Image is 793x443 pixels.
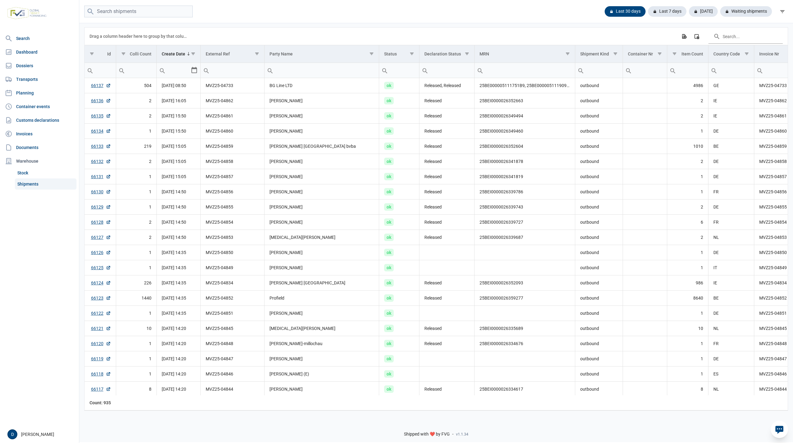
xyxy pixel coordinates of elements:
a: Stock [15,167,77,178]
button: D [7,429,17,439]
div: Search box [85,63,96,78]
td: 1 [667,184,708,200]
div: Search box [575,63,586,78]
td: GE [708,78,754,93]
div: MRN [480,51,489,56]
a: 66137 [91,82,111,89]
td: outbound [575,200,623,215]
td: Filter cell [157,63,201,78]
td: IE [708,93,754,108]
td: 8 [116,382,157,397]
td: 1 [116,336,157,351]
input: Search in the data grid [708,29,783,44]
input: Filter cell [575,63,623,78]
td: Released [419,382,475,397]
td: 1 [116,169,157,184]
input: Search shipments [84,6,193,18]
td: 1440 [116,291,157,306]
td: [PERSON_NAME] [264,184,379,200]
td: 1 [116,351,157,366]
td: MVZ25-04852 [201,291,264,306]
td: IT [708,260,754,275]
td: 25BEI0000026339743 [475,200,575,215]
td: 25BEI0000026341819 [475,169,575,184]
div: Search box [379,63,390,78]
td: 8 [667,382,708,397]
td: 2 [116,154,157,169]
td: [PERSON_NAME] [264,215,379,230]
td: Column Item Count [667,45,708,63]
td: 1 [667,124,708,139]
td: outbound [575,336,623,351]
div: Column Chooser [691,31,702,42]
td: 2 [116,108,157,124]
div: Id Count: 935 [90,400,111,406]
a: 66123 [91,295,111,301]
td: 25BEI0000026335689 [475,321,575,336]
a: 66118 [91,371,111,377]
a: 66122 [91,310,111,316]
input: Filter cell [85,63,116,78]
td: IE [708,108,754,124]
td: outbound [575,124,623,139]
td: 1 [667,336,708,351]
td: MVZ25-04848 [201,336,264,351]
input: Filter cell [157,63,191,78]
td: NL [708,230,754,245]
td: MVZ25-04861 [201,108,264,124]
a: Documents [2,141,77,154]
a: Search [2,32,77,45]
td: MVZ25-04854 [201,215,264,230]
td: 1 [116,124,157,139]
td: 1 [116,366,157,382]
div: Search box [116,63,127,78]
td: outbound [575,154,623,169]
td: outbound [575,169,623,184]
td: 1 [116,200,157,215]
td: 504 [116,78,157,93]
td: 1 [667,351,708,366]
td: [PERSON_NAME] (E) [264,366,379,382]
td: Column Shipment Kind [575,45,623,63]
td: outbound [575,291,623,306]
td: Released [419,184,475,200]
td: Released, Released [419,78,475,93]
a: Container events [2,100,77,113]
td: 10 [667,321,708,336]
td: 25BEI0000026334617 [475,382,575,397]
div: Data grid with 935 rows and 18 columns [85,28,788,410]
td: Column Country Code [708,45,754,63]
td: [PERSON_NAME] [264,351,379,366]
td: outbound [575,321,623,336]
div: Export all data to Excel [678,31,690,42]
td: MVZ25-04849 [201,260,264,275]
td: NL [708,321,754,336]
td: DE [708,306,754,321]
td: [PERSON_NAME] [GEOGRAPHIC_DATA] [264,275,379,291]
div: Waiting shipments [720,6,772,17]
div: External Ref [206,51,230,56]
span: Show filter options for column 'MRN' [565,51,570,56]
td: outbound [575,78,623,93]
td: Released [419,291,475,306]
td: outbound [575,245,623,260]
td: [PERSON_NAME] [264,93,379,108]
td: Released [419,124,475,139]
td: Column Declaration Status [419,45,475,63]
td: [PERSON_NAME] [264,169,379,184]
td: [PERSON_NAME] [264,108,379,124]
td: 25BEI0000026334676 [475,336,575,351]
td: 25BEI0000026352093 [475,275,575,291]
td: MVZ25-04847 [201,351,264,366]
td: 25BEI0000026341878 [475,154,575,169]
div: Select [191,63,198,78]
td: Column Party Name [264,45,379,63]
div: Search box [623,63,634,78]
a: 66117 [91,386,111,392]
td: [PERSON_NAME] [264,306,379,321]
div: Search box [419,63,431,78]
td: 25BEI0000026359277 [475,291,575,306]
td: 10 [116,321,157,336]
span: Show filter options for column 'Shipment Kind' [613,51,618,56]
div: Declaration Status [424,51,461,56]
